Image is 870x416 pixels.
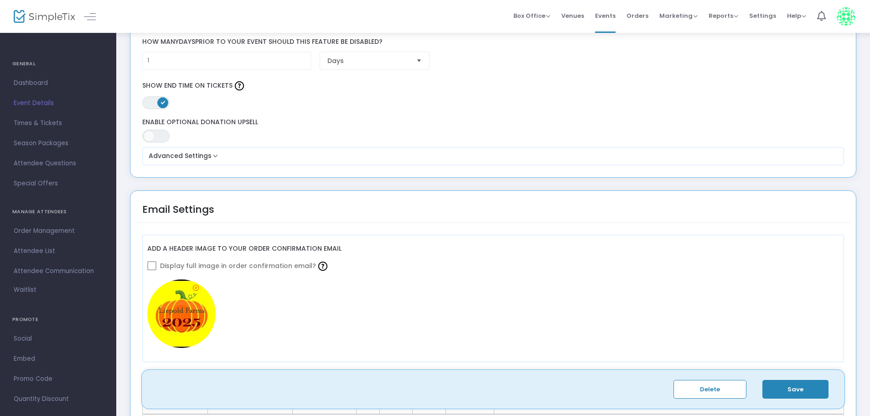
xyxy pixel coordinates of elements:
[179,37,195,46] span: days
[627,4,648,27] span: Orders
[659,11,698,20] span: Marketing
[147,279,216,348] img: emailticketbug.jpg
[673,380,746,399] button: Delete
[762,380,829,399] button: Save
[14,117,103,129] span: Times & Tickets
[513,11,550,20] span: Box Office
[413,52,425,69] button: Select
[14,158,103,169] span: Attendee Questions
[142,118,844,126] label: Enable Optional Donation Upsell
[14,393,103,405] span: Quantity Discount
[160,258,330,274] span: Display full image in order confirmation email?
[12,203,104,221] h4: MANAGE ATTENDEES
[327,56,409,65] span: Days
[14,373,103,385] span: Promo Code
[14,137,103,149] span: Season Packages
[12,55,104,73] h4: GENERAL
[787,11,806,20] span: Help
[12,311,104,329] h4: PROMOTE
[709,11,738,20] span: Reports
[14,245,103,257] span: Attendee List
[749,4,776,27] span: Settings
[138,33,849,52] label: How many prior to your event should this feature be disabled?
[318,262,327,271] img: question-mark
[595,4,616,27] span: Events
[14,333,103,345] span: Social
[142,202,214,229] div: Email Settings
[14,77,103,89] span: Dashboard
[235,81,244,90] img: question-mark
[561,4,584,27] span: Venues
[14,285,36,295] span: Waitlist
[14,178,103,190] span: Special Offers
[14,353,103,365] span: Embed
[146,151,841,162] button: Advanced Settings
[14,97,103,109] span: Event Details
[138,371,849,395] label: Do you want to include an event specific message on order confirmation emails?
[14,225,103,237] span: Order Management
[147,240,342,258] label: Add a header image to your order confirmation email
[14,265,103,277] span: Attendee Communication
[142,79,844,93] label: Show End Time on Tickets
[161,100,165,104] span: ON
